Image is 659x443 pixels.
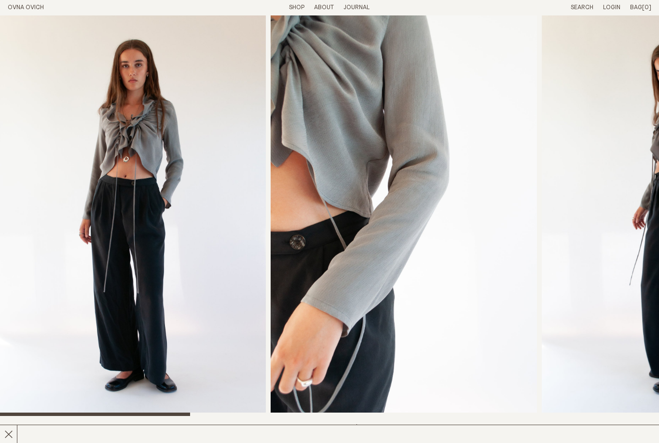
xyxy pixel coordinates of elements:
img: Me Trouser [271,15,536,416]
h2: Me Trouser [8,424,163,438]
div: 2 / 8 [271,15,536,416]
a: Login [603,4,620,11]
a: Home [8,4,44,11]
span: [0] [642,4,651,11]
a: Shop [289,4,304,11]
span: Bag [630,4,642,11]
a: Journal [343,4,370,11]
summary: About [314,4,334,12]
a: Search [571,4,593,11]
span: $370.00 [355,424,380,430]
